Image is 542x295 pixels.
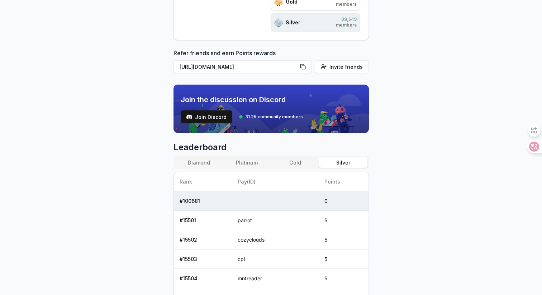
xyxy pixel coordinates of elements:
button: Silver [319,157,367,168]
div: Refer friends and earn Points rewards [173,49,369,76]
span: Invite friends [329,63,363,71]
img: test [186,114,192,120]
img: ranks_icon [274,18,283,27]
button: Join Discord [181,110,232,123]
span: Silver [286,19,300,26]
td: mntreader [232,269,319,288]
td: cozyclouds [232,230,319,249]
td: # 15501 [174,211,232,230]
th: Pay(ID) [232,172,319,191]
button: Invite friends [315,60,369,73]
span: Leaderboard [173,142,369,153]
button: Platinum [223,157,271,168]
span: Join the discussion on Discord [181,95,303,105]
span: members [336,1,357,7]
button: Gold [271,157,319,168]
img: discord_banner [173,85,369,133]
td: cpl [232,249,319,269]
a: testJoin Discord [181,110,232,123]
span: 98,549 [336,16,357,22]
th: Points [319,172,369,191]
th: Rank [174,172,232,191]
td: 0 [319,191,369,211]
span: Join Discord [195,113,227,121]
td: # 15504 [174,269,232,288]
td: 5 [319,230,369,249]
td: 5 [319,269,369,288]
td: # 100681 [174,191,232,211]
td: # 15502 [174,230,232,249]
td: 5 [319,249,369,269]
button: [URL][DOMAIN_NAME] [173,60,312,73]
span: members [336,22,357,28]
td: 5 [319,211,369,230]
td: parrot [232,211,319,230]
span: 31.2K community members [245,114,303,120]
button: Diamond [175,157,223,168]
td: # 15503 [174,249,232,269]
